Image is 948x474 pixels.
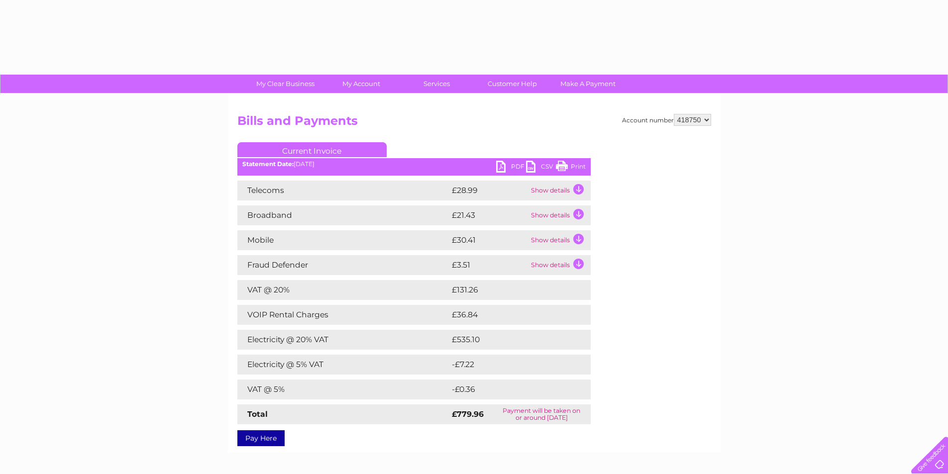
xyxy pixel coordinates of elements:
td: Telecoms [237,181,449,200]
td: Payment will be taken on or around [DATE] [493,404,590,424]
a: Services [396,75,478,93]
td: Electricity @ 20% VAT [237,330,449,350]
td: £28.99 [449,181,528,200]
td: £36.84 [449,305,571,325]
a: Make A Payment [547,75,629,93]
td: Show details [528,181,591,200]
td: £30.41 [449,230,528,250]
td: -£7.22 [449,355,569,375]
div: [DATE] [237,161,591,168]
td: £3.51 [449,255,528,275]
td: Electricity @ 5% VAT [237,355,449,375]
td: VOIP Rental Charges [237,305,449,325]
a: Print [556,161,586,175]
td: VAT @ 5% [237,379,449,399]
td: Mobile [237,230,449,250]
a: My Account [320,75,402,93]
b: Statement Date: [242,160,294,168]
td: Fraud Defender [237,255,449,275]
td: -£0.36 [449,379,570,399]
td: Broadband [237,205,449,225]
td: VAT @ 20% [237,280,449,300]
h2: Bills and Payments [237,114,711,133]
a: PDF [496,161,526,175]
td: £535.10 [449,330,572,350]
td: £21.43 [449,205,528,225]
td: £131.26 [449,280,571,300]
strong: Total [247,409,268,419]
strong: £779.96 [452,409,484,419]
a: Customer Help [471,75,553,93]
a: Current Invoice [237,142,387,157]
td: Show details [528,255,591,275]
td: Show details [528,230,591,250]
div: Account number [622,114,711,126]
td: Show details [528,205,591,225]
a: CSV [526,161,556,175]
a: My Clear Business [244,75,326,93]
a: Pay Here [237,430,285,446]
